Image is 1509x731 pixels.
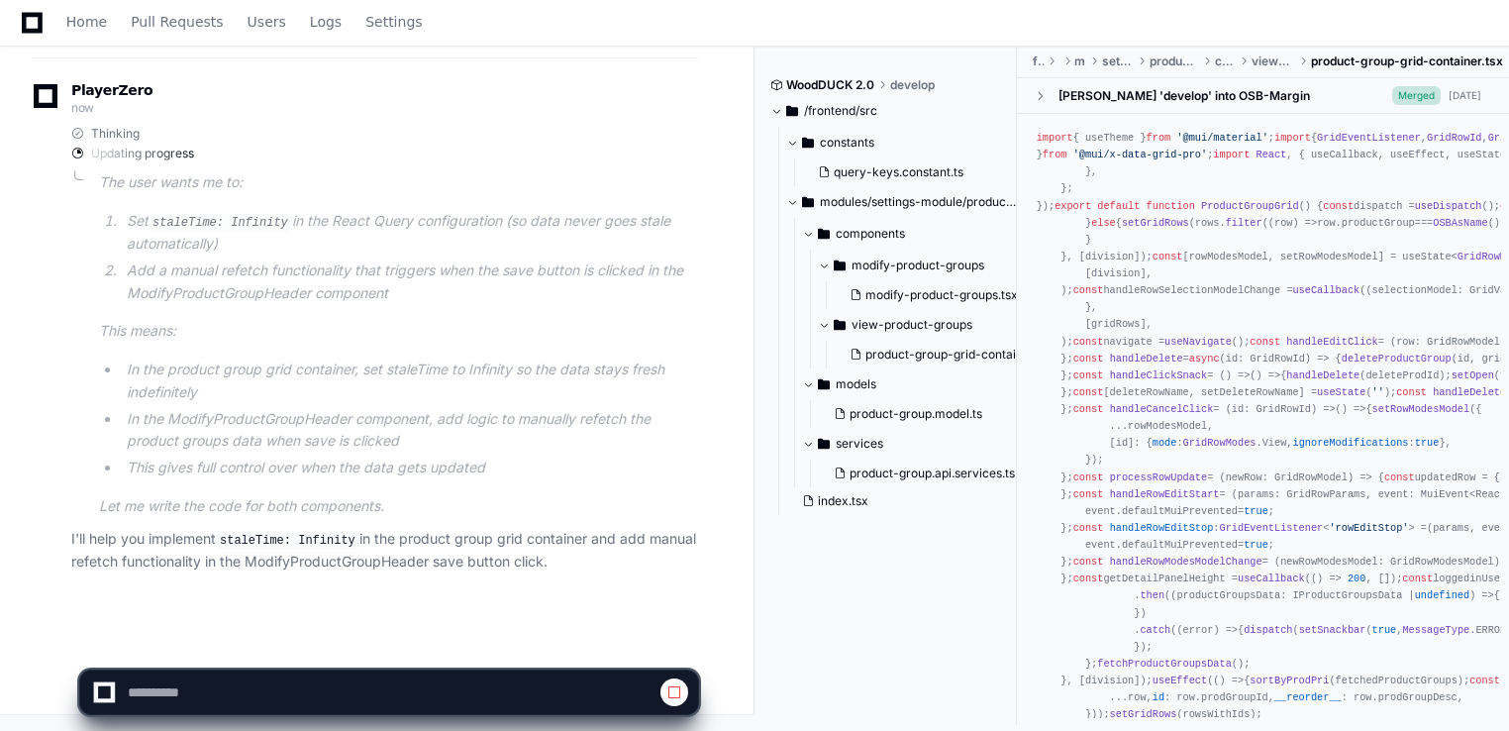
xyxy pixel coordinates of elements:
[834,164,963,180] span: query-keys.constant.ts
[1372,623,1397,635] span: true
[91,126,140,142] span: Thinking
[1033,53,1045,69] span: frontend
[1244,623,1292,635] span: dispatch
[1189,352,1220,364] span: async
[1372,386,1384,398] span: ''
[1250,369,1280,381] span: () =>
[1073,573,1104,584] span: const
[1213,149,1250,160] span: import
[802,368,1034,400] button: models
[1342,216,1415,228] span: productGroup
[802,428,1034,460] button: services
[1110,352,1183,364] span: handleDelete
[1402,623,1469,635] span: MessageType
[1396,335,1500,347] span: row: GridRowModel
[1396,386,1427,398] span: const
[1073,352,1104,364] span: const
[834,254,846,277] svg: Directory
[66,16,107,28] span: Home
[1415,437,1440,449] span: true
[1110,556,1262,568] span: handleRowModesModelChange
[842,341,1054,368] button: product-group-grid-container.tsx
[1122,216,1189,228] span: setGridRows
[826,400,1022,428] button: product-group.model.ts
[1372,403,1470,415] span: setRowModesModel
[1058,87,1310,103] div: [PERSON_NAME] 'develop' into OSB-Margin
[820,194,1018,210] span: modules/settings-module/product-groups-module
[1091,216,1116,228] span: else
[248,16,286,28] span: Users
[71,528,698,574] p: I'll help you implement in the product group grid container and add manual refetch functionality ...
[1427,132,1481,144] span: GridRowId
[1122,539,1238,551] span: defaultMuiPrevented
[121,260,698,305] li: Add a manual refetch functionality that triggers when the save button is clicked in the ModifyPro...
[1232,403,1311,415] span: id: GridRowId
[1073,403,1104,415] span: const
[1201,199,1299,211] span: ProductGroupGrid
[121,210,698,256] li: Set in the React Query configuration (so data never goes stale automatically)
[99,320,698,343] p: This means:
[1475,623,1506,635] span: ERROR
[1329,522,1408,534] span: 'rowEditStop'
[804,103,877,119] span: /frontend/src
[1311,53,1503,69] span: product-group-grid-container.tsx
[1110,522,1214,534] span: handleRowEditStop
[1299,623,1366,635] span: setSnackbar
[1323,199,1354,211] span: const
[1110,487,1220,499] span: handleRowEditStart
[802,131,814,155] svg: Directory
[802,190,814,214] svg: Directory
[820,135,874,151] span: constants
[1183,437,1257,449] span: GridRowModes
[99,171,698,194] p: The user wants me to:
[1311,573,1342,584] span: () =>
[216,532,359,550] code: staleTime: Infinity
[121,408,698,454] li: In the ModifyProductGroupHeader component, add logic to manually refetch the product groups data ...
[1122,505,1238,517] span: defaultMuiPrevented
[1292,284,1359,296] span: useCallback
[1226,352,1305,364] span: id: GridRowId
[1286,369,1359,381] span: handleDelete
[826,460,1022,487] button: product-group.api.services.ts
[1257,149,1287,160] span: React
[850,406,982,422] span: product-group.model.ts
[836,436,883,452] span: services
[1164,335,1232,347] span: useNavigate
[842,281,1038,309] button: modify-product-groups.tsx
[1073,335,1104,347] span: const
[770,95,1002,127] button: /frontend/src
[1317,386,1365,398] span: useState
[818,309,1050,341] button: view-product-groups
[1097,199,1140,211] span: default
[1074,53,1086,69] span: modules
[1043,149,1067,160] span: from
[1176,589,1469,601] span: productGroupsData: IProductGroupsData |
[852,317,972,333] span: view-product-groups
[865,287,1018,303] span: modify-product-groups.tsx
[786,99,798,123] svg: Directory
[1226,470,1348,482] span: newRow: GridRowModel
[121,359,698,404] li: In the product group grid container, set staleTime to Infinity so the data stays fresh indefinitely
[794,487,1006,515] button: index.tsx
[1073,149,1208,160] span: '@mui/x-data-grid-pro'
[1073,522,1104,534] span: const
[834,313,846,337] svg: Directory
[1110,369,1208,381] span: handleClickSnack
[810,158,1006,186] button: query-keys.constant.ts
[1140,623,1170,635] span: catch
[1176,132,1267,144] span: '@mui/material'
[786,77,874,93] span: WoodDUCK 2.0
[802,218,1034,250] button: components
[1252,53,1295,69] span: view-product-groups
[1384,470,1415,482] span: const
[818,222,830,246] svg: Directory
[1262,437,1287,449] span: View
[365,16,422,28] span: Settings
[1250,335,1280,347] span: const
[818,432,830,456] svg: Directory
[1238,573,1305,584] span: useCallback
[310,16,342,28] span: Logs
[1055,199,1091,211] span: export
[1449,88,1481,103] div: [DATE]
[1292,437,1408,449] span: ignoreModifications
